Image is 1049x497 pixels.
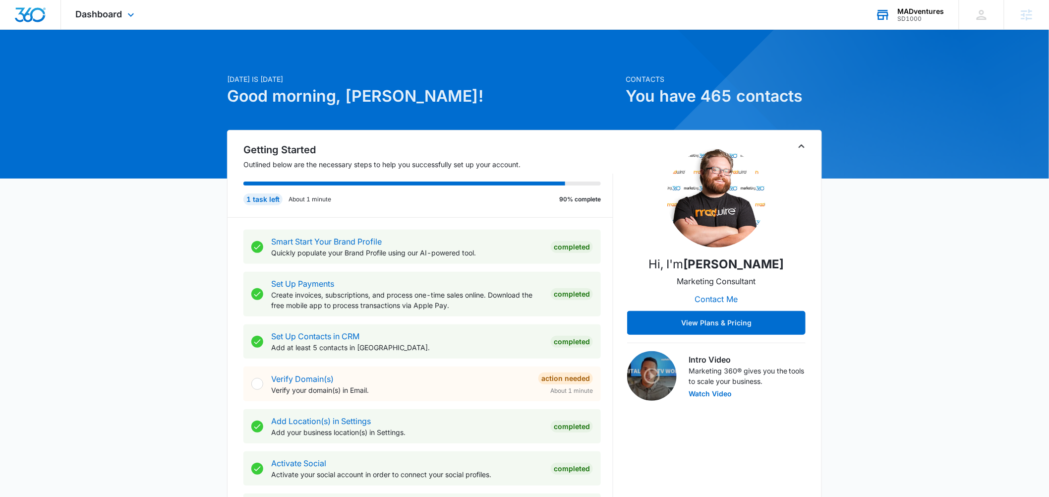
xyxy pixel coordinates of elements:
p: Verify your domain(s) in Email. [271,385,530,395]
div: Completed [551,288,593,300]
h3: Intro Video [689,354,806,366]
div: Action Needed [538,373,593,384]
div: account name [898,7,944,15]
h1: You have 465 contacts [626,84,822,108]
img: Intro Video [627,351,677,401]
button: Watch Video [689,390,732,397]
div: Completed [551,241,593,253]
p: [DATE] is [DATE] [227,74,620,84]
div: account id [898,15,944,22]
button: Toggle Collapse [796,140,808,152]
a: Set Up Payments [271,279,334,289]
span: Dashboard [76,9,122,19]
p: Outlined below are the necessary steps to help you successfully set up your account. [243,159,613,170]
p: Hi, I'm [649,255,784,273]
img: Tyler Peterson [667,148,766,248]
a: Activate Social [271,458,326,468]
a: Add Location(s) in Settings [271,416,371,426]
p: Marketing 360® gives you the tools to scale your business. [689,366,806,386]
a: Smart Start Your Brand Profile [271,237,382,247]
div: Completed [551,463,593,475]
a: Set Up Contacts in CRM [271,331,359,341]
h2: Getting Started [243,142,613,157]
strong: [PERSON_NAME] [684,257,784,271]
p: 90% complete [559,195,601,204]
p: Create invoices, subscriptions, and process one-time sales online. Download the free mobile app t... [271,290,543,311]
p: Activate your social account in order to connect your social profiles. [271,469,543,480]
p: About 1 minute [289,195,331,204]
a: Verify Domain(s) [271,374,334,384]
div: Completed [551,336,593,348]
h1: Good morning, [PERSON_NAME]! [227,84,620,108]
p: Add your business location(s) in Settings. [271,427,543,437]
p: Contacts [626,74,822,84]
div: Completed [551,421,593,433]
button: View Plans & Pricing [627,311,806,335]
p: Marketing Consultant [677,275,756,287]
div: 1 task left [243,193,283,205]
p: Quickly populate your Brand Profile using our AI-powered tool. [271,248,543,258]
button: Contact Me [685,287,748,311]
p: Add at least 5 contacts in [GEOGRAPHIC_DATA]. [271,342,543,353]
span: About 1 minute [550,386,593,395]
